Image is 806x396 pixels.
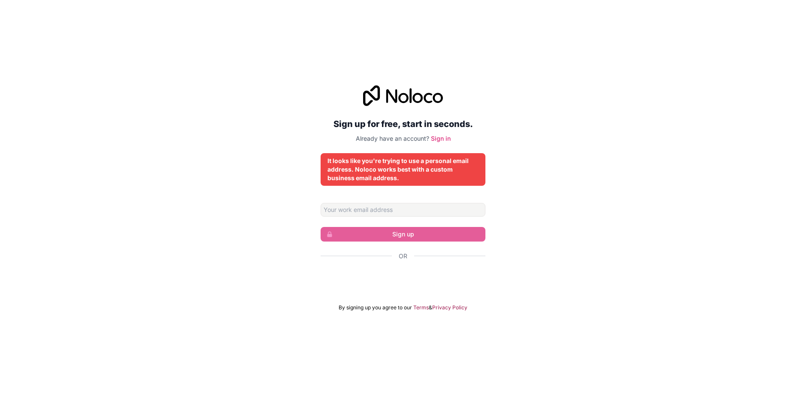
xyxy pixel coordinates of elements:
[321,116,485,132] h2: Sign up for free, start in seconds.
[356,135,429,142] span: Already have an account?
[316,270,490,289] iframe: Botão Iniciar sessão com o Google
[399,252,407,260] span: Or
[339,304,412,311] span: By signing up you agree to our
[321,227,485,242] button: Sign up
[431,135,451,142] a: Sign in
[432,304,467,311] a: Privacy Policy
[321,203,485,217] input: Email address
[327,157,479,182] div: It looks like you're trying to use a personal email address. Noloco works best with a custom busi...
[429,304,432,311] span: &
[413,304,429,311] a: Terms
